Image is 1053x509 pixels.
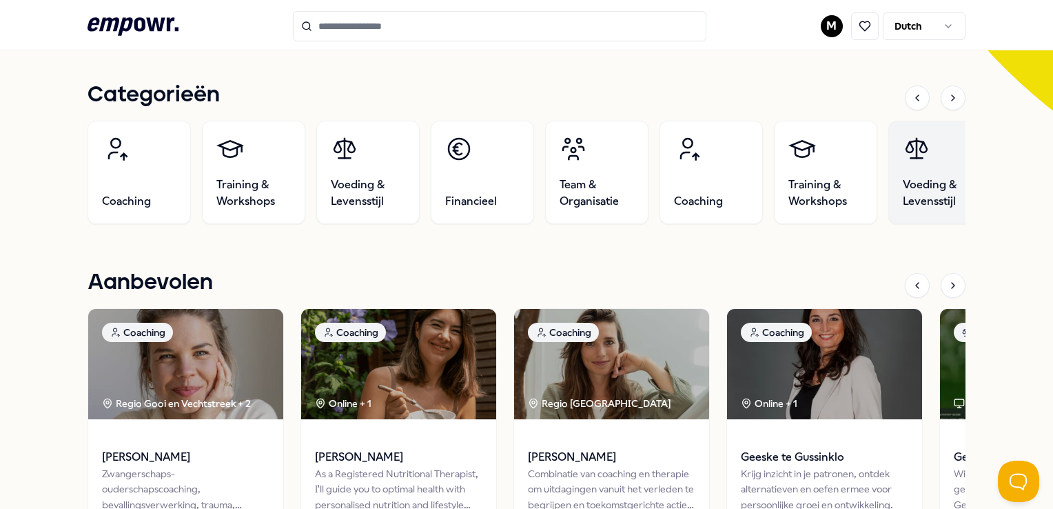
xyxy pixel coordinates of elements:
span: Training & Workshops [788,177,863,210]
a: Voeding & Levensstijl [316,121,420,224]
span: [PERSON_NAME] [315,448,482,466]
div: Regio Gooi en Vechtstreek + 2 [102,396,251,411]
a: Voeding & Levensstijl [888,121,992,224]
div: Regio [GEOGRAPHIC_DATA] [528,396,673,411]
span: Team & Organisatie [560,177,634,210]
span: Financieel [445,193,497,210]
div: Coaching [741,323,812,342]
span: [PERSON_NAME] [528,448,695,466]
iframe: Help Scout Beacon - Open [998,461,1039,502]
div: Coaching [315,323,386,342]
h1: Aanbevolen [88,266,213,300]
span: Geeske te Gussinklo [741,448,908,466]
input: Search for products, categories or subcategories [293,11,706,41]
span: [PERSON_NAME] [102,448,269,466]
span: Coaching [674,193,723,210]
span: Voeding & Levensstijl [331,177,405,210]
a: Coaching [660,121,763,224]
span: Training & Workshops [216,177,291,210]
button: M [821,15,843,37]
a: Training & Workshops [774,121,877,224]
img: package image [727,309,922,419]
div: Online + 1 [315,396,371,411]
a: Financieel [431,121,534,224]
a: Training & Workshops [202,121,305,224]
img: package image [301,309,496,419]
div: Online [954,396,996,411]
h1: Categorieën [88,78,220,112]
div: Coaching [102,323,173,342]
div: Coaching [528,323,599,342]
span: Coaching [102,193,151,210]
img: package image [514,309,709,419]
div: Online + 1 [741,396,797,411]
a: Team & Organisatie [545,121,648,224]
span: Voeding & Levensstijl [903,177,977,210]
img: package image [88,309,283,419]
a: Coaching [88,121,191,224]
